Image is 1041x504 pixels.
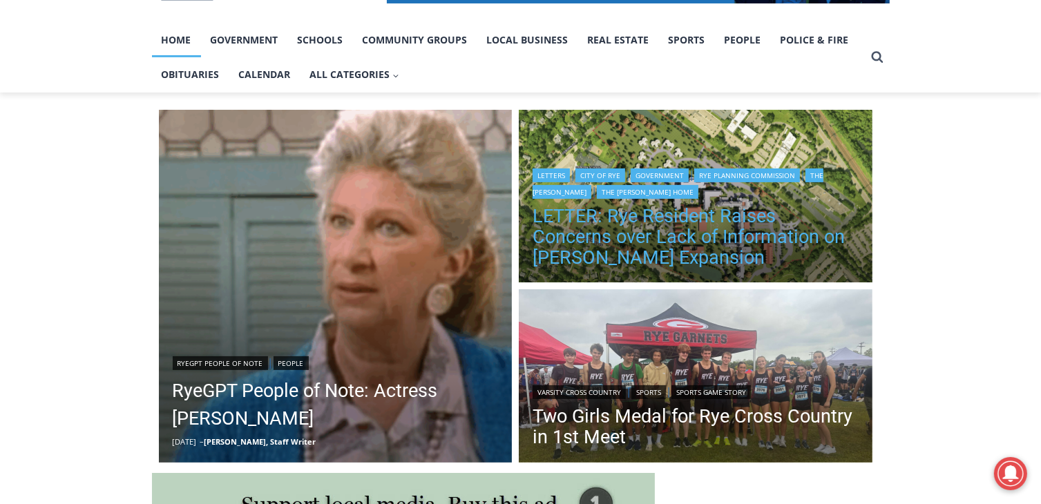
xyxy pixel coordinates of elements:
div: "clearly one of the favorites in the [GEOGRAPHIC_DATA] neighborhood" [142,86,203,165]
div: | [173,353,499,370]
button: Child menu of All Categories [300,57,410,92]
a: [PERSON_NAME], Staff Writer [204,436,316,447]
a: Government [201,23,288,57]
a: Rye Planning Commission [694,168,800,182]
time: [DATE] [173,436,197,447]
a: RyeGPT People of Note: Actress [PERSON_NAME] [173,377,499,432]
a: Read More Two Girls Medal for Rye Cross Country in 1st Meet [519,289,872,466]
a: Sports [659,23,715,57]
a: Sports Game Story [671,385,751,399]
span: – [200,436,204,447]
a: People [274,356,309,370]
a: People [715,23,771,57]
a: Read More RyeGPT People of Note: Actress Liz Sheridan [159,110,513,463]
a: City of Rye [575,168,625,182]
a: Schools [288,23,353,57]
span: Open Tues. - Sun. [PHONE_NUMBER] [4,142,135,195]
a: Sports [631,385,666,399]
a: Government [631,168,689,182]
a: Intern @ [DOMAIN_NAME] [332,134,669,172]
img: (PHOTO: The Rye Varsity Cross Country team after their first meet on Saturday, September 6, 2025.... [519,289,872,466]
div: | | [533,382,859,399]
a: Police & Fire [771,23,859,57]
a: Real Estate [578,23,659,57]
a: Calendar [229,57,300,92]
a: Open Tues. - Sun. [PHONE_NUMBER] [1,139,139,172]
a: LETTER: Rye Resident Raises Concerns over Lack of Information on [PERSON_NAME] Expansion [533,206,859,268]
a: RyeGPT People of Note [173,356,268,370]
a: Community Groups [353,23,477,57]
div: "The first chef I interviewed talked about coming to [GEOGRAPHIC_DATA] from [GEOGRAPHIC_DATA] in ... [349,1,653,134]
a: The [PERSON_NAME] Home [597,185,698,199]
a: Read More LETTER: Rye Resident Raises Concerns over Lack of Information on Osborn Expansion [519,110,872,287]
img: (PHOTO: Illustrative plan of The Osborn's proposed site plan from the July 10, 2025 planning comm... [519,110,872,287]
img: (PHOTO: Sheridan in an episode of ALF. Public Domain.) [159,110,513,463]
div: | | | | | [533,166,859,199]
a: Varsity Cross Country [533,385,626,399]
nav: Primary Navigation [152,23,865,93]
a: Two Girls Medal for Rye Cross Country in 1st Meet [533,406,859,447]
a: Home [152,23,201,57]
a: Local Business [477,23,578,57]
span: Intern @ [DOMAIN_NAME] [361,137,640,168]
a: Obituaries [152,57,229,92]
button: View Search Form [865,45,890,70]
a: Letters [533,168,570,182]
